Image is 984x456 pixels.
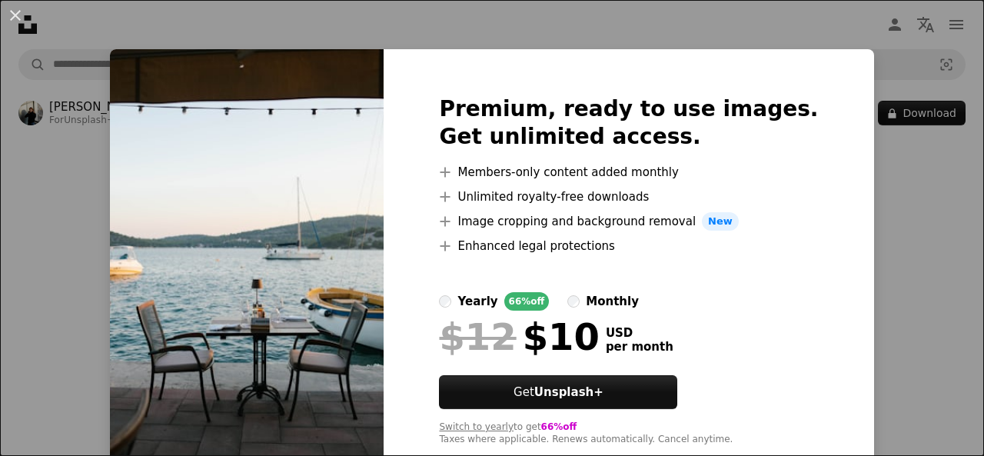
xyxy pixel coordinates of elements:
[439,317,516,357] span: $12
[504,292,550,311] div: 66% off
[541,421,577,432] span: 66% off
[439,212,818,231] li: Image cropping and background removal
[439,421,514,434] button: Switch to yearly
[439,421,818,446] div: to get Taxes where applicable. Renews automatically. Cancel anytime.
[586,292,639,311] div: monthly
[439,295,451,308] input: yearly66%off
[439,163,818,181] li: Members-only content added monthly
[439,375,677,409] button: GetUnsplash+
[439,188,818,206] li: Unlimited royalty-free downloads
[439,237,818,255] li: Enhanced legal protections
[457,292,497,311] div: yearly
[534,385,603,399] strong: Unsplash+
[439,95,818,151] h2: Premium, ready to use images. Get unlimited access.
[606,326,673,340] span: USD
[567,295,580,308] input: monthly
[606,340,673,354] span: per month
[702,212,739,231] span: New
[439,317,599,357] div: $10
